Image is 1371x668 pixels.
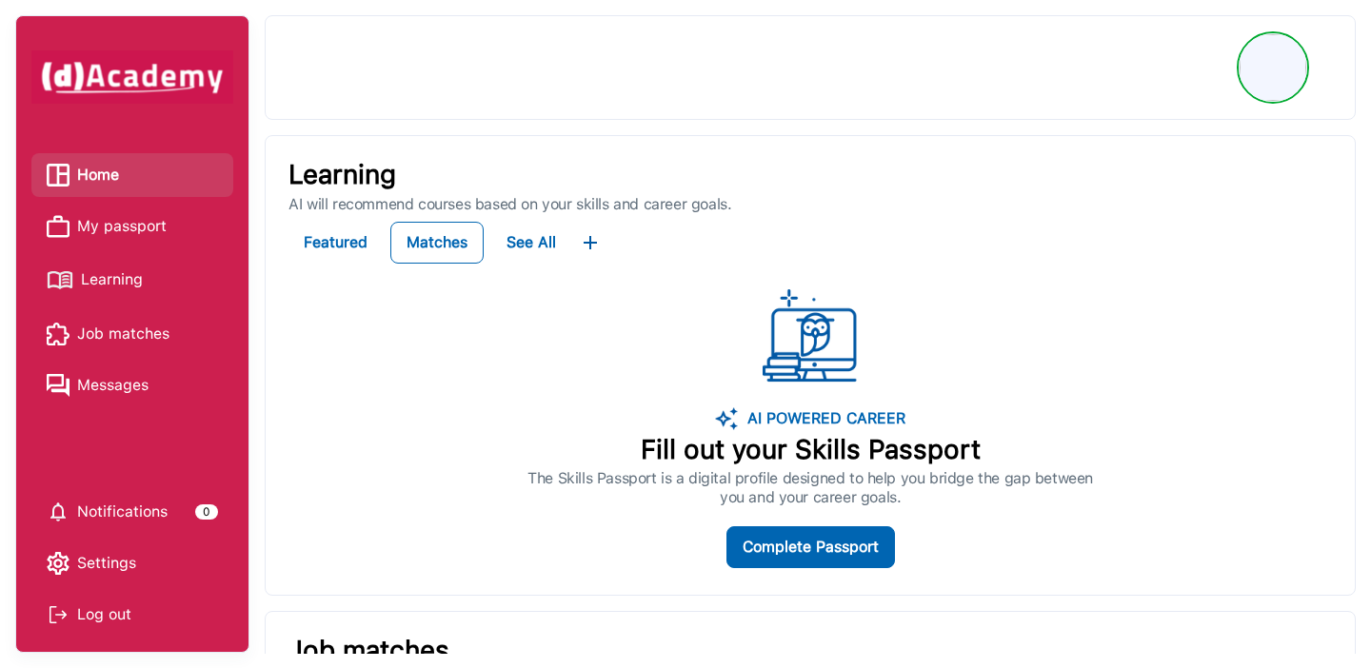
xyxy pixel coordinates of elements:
[47,264,218,297] a: Learning iconLearning
[390,222,484,264] button: Matches
[288,222,383,264] button: Featured
[288,635,1332,667] p: Job matches
[77,161,119,189] span: Home
[407,229,467,256] div: Matches
[47,501,70,523] img: setting
[31,50,233,104] img: dAcademy
[47,161,218,189] a: Home iconHome
[527,434,1093,466] p: Fill out your Skills Passport
[47,212,218,241] a: My passport iconMy passport
[77,498,168,526] span: Notifications
[726,526,895,568] button: Complete Passport
[743,534,879,560] div: Complete Passport
[579,231,602,254] img: ...
[77,320,169,348] span: Job matches
[77,549,136,578] span: Settings
[77,212,167,241] span: My passport
[47,164,70,187] img: Home icon
[47,320,218,348] a: Job matches iconJob matches
[288,195,1332,214] p: AI will recommend courses based on your skills and career goals.
[47,371,218,400] a: Messages iconMessages
[715,407,738,430] img: image
[47,603,70,626] img: Log out
[47,215,70,238] img: My passport icon
[288,159,1332,191] p: Learning
[47,323,70,345] img: Job matches icon
[1240,34,1306,101] img: Profile
[47,600,218,629] div: Log out
[195,504,218,520] div: 0
[738,407,905,430] p: AI POWERED CAREER
[81,265,143,294] span: Learning
[304,229,368,256] div: Featured
[763,289,858,384] img: ...
[527,469,1093,507] p: The Skills Passport is a digital profile designed to help you bridge the gap between you and your...
[491,222,571,264] button: See All
[77,371,149,400] span: Messages
[47,552,70,575] img: setting
[47,264,73,297] img: Learning icon
[507,229,556,256] div: See All
[47,374,70,397] img: Messages icon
